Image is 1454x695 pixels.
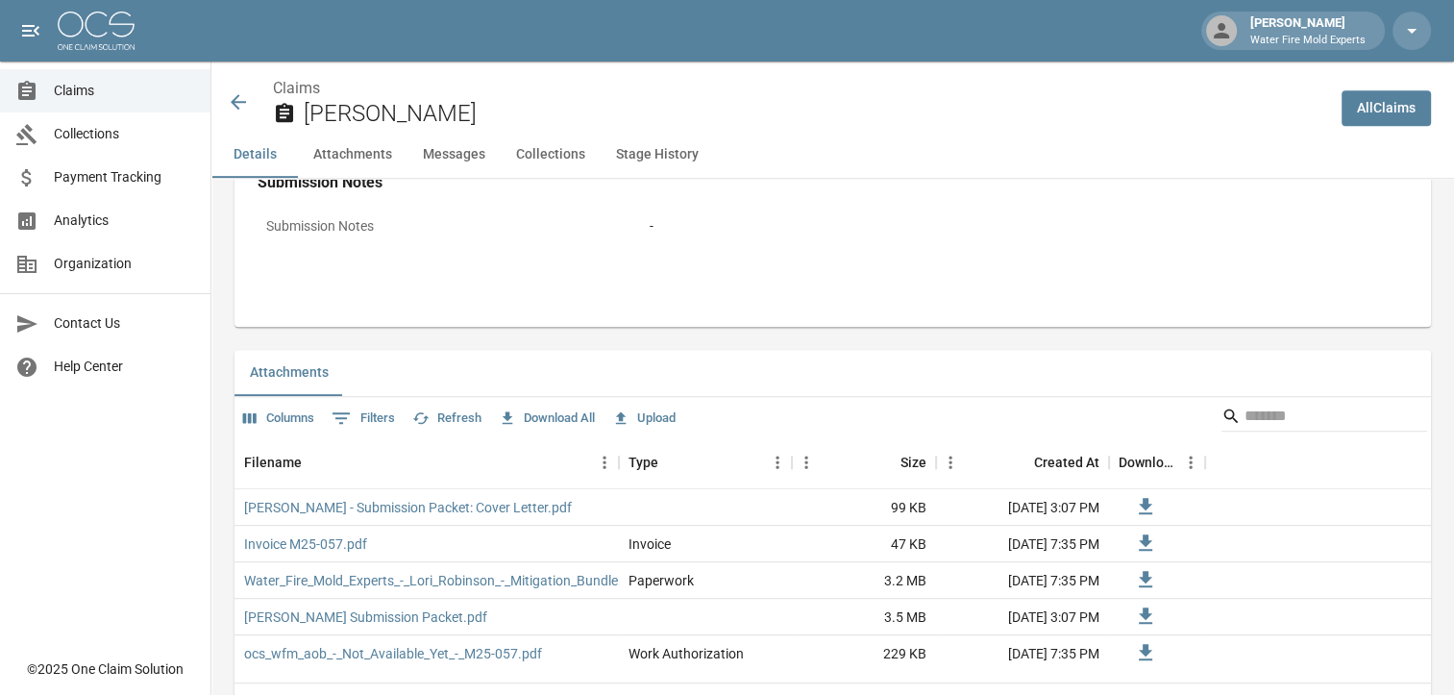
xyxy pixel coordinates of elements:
a: Water_Fire_Mold_Experts_-_Lori_Robinson_-_Mitigation_Bundle.pdf [244,571,642,590]
div: Size [792,435,936,489]
div: Created At [1034,435,1099,489]
img: ocs-logo-white-transparent.png [58,12,135,50]
button: Select columns [238,404,319,434]
button: Download All [494,404,600,434]
a: AllClaims [1342,90,1431,126]
button: Attachments [234,350,344,396]
div: anchor tabs [211,132,1454,178]
div: Search [1221,401,1427,435]
h2: [PERSON_NAME] [304,100,1326,128]
span: Contact Us [54,313,195,334]
div: Invoice [628,534,671,554]
div: [DATE] 7:35 PM [936,526,1109,562]
div: related-list tabs [234,350,1431,396]
a: ocs_wfm_aob_-_Not_Available_Yet_-_M25-057.pdf [244,644,542,663]
span: Collections [54,124,195,144]
div: [DATE] 3:07 PM [936,599,1109,635]
button: Collections [501,132,601,178]
a: [PERSON_NAME] - Submission Packet: Cover Letter.pdf [244,498,572,517]
button: Show filters [327,403,400,434]
div: [PERSON_NAME] [1243,13,1373,48]
div: 47 KB [792,526,936,562]
p: Submission Notes [258,208,641,245]
a: [PERSON_NAME] Submission Packet.pdf [244,608,487,627]
button: Menu [936,448,965,477]
div: 229 KB [792,635,936,672]
button: Menu [590,448,619,477]
div: Type [619,435,792,489]
span: Claims [54,81,195,101]
button: Menu [792,448,821,477]
div: Paperwork [628,571,694,590]
div: 99 KB [792,489,936,526]
span: Analytics [54,211,195,231]
div: Created At [936,435,1109,489]
button: Messages [407,132,501,178]
div: - [650,216,1399,236]
button: Attachments [298,132,407,178]
nav: breadcrumb [273,77,1326,100]
div: [DATE] 7:35 PM [936,635,1109,672]
button: Upload [607,404,680,434]
span: Payment Tracking [54,167,195,187]
h4: Submission Notes [258,173,1408,192]
button: open drawer [12,12,50,50]
div: Download [1119,435,1176,489]
div: 3.2 MB [792,562,936,599]
a: Invoice M25-057.pdf [244,534,367,554]
div: Filename [234,435,619,489]
div: © 2025 One Claim Solution [27,659,184,679]
button: Menu [763,448,792,477]
div: [DATE] 7:35 PM [936,562,1109,599]
div: Size [900,435,926,489]
div: Work Authorization [628,644,744,663]
button: Menu [1176,448,1205,477]
div: Download [1109,435,1205,489]
button: Details [211,132,298,178]
a: Claims [273,79,320,97]
div: Type [628,435,658,489]
button: Stage History [601,132,714,178]
div: Filename [244,435,302,489]
div: [DATE] 3:07 PM [936,489,1109,526]
span: Organization [54,254,195,274]
div: 3.5 MB [792,599,936,635]
span: Help Center [54,357,195,377]
button: Refresh [407,404,486,434]
p: Water Fire Mold Experts [1250,33,1366,49]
